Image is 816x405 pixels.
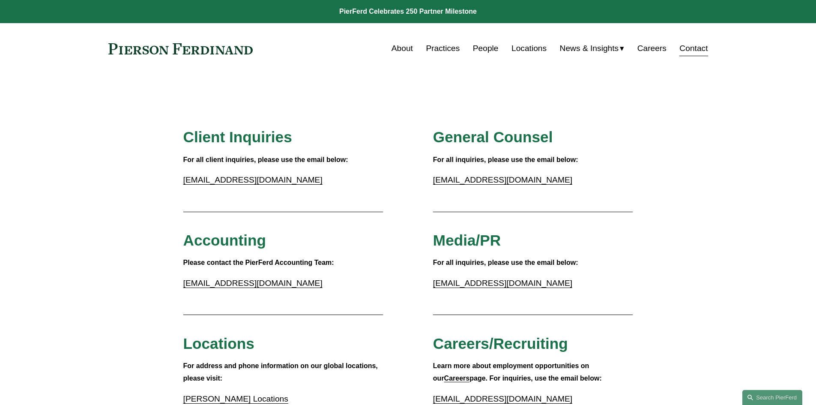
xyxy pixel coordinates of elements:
[433,232,501,249] span: Media/PR
[560,40,625,57] a: folder dropdown
[433,175,572,184] a: [EMAIL_ADDRESS][DOMAIN_NAME]
[183,335,254,352] span: Locations
[433,156,578,163] strong: For all inquiries, please use the email below:
[183,279,323,288] a: [EMAIL_ADDRESS][DOMAIN_NAME]
[433,394,572,403] a: [EMAIL_ADDRESS][DOMAIN_NAME]
[183,394,288,403] a: [PERSON_NAME] Locations
[679,40,708,57] a: Contact
[742,390,802,405] a: Search this site
[473,40,499,57] a: People
[511,40,547,57] a: Locations
[183,175,323,184] a: [EMAIL_ADDRESS][DOMAIN_NAME]
[392,40,413,57] a: About
[183,129,292,145] span: Client Inquiries
[183,362,380,382] strong: For address and phone information on our global locations, please visit:
[426,40,460,57] a: Practices
[444,375,470,382] a: Careers
[433,335,568,352] span: Careers/Recruiting
[183,259,334,266] strong: Please contact the PierFerd Accounting Team:
[183,232,266,249] span: Accounting
[560,41,619,56] span: News & Insights
[433,279,572,288] a: [EMAIL_ADDRESS][DOMAIN_NAME]
[469,375,602,382] strong: page. For inquiries, use the email below:
[433,362,591,382] strong: Learn more about employment opportunities on our
[433,129,553,145] span: General Counsel
[183,156,348,163] strong: For all client inquiries, please use the email below:
[637,40,667,57] a: Careers
[433,259,578,266] strong: For all inquiries, please use the email below:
